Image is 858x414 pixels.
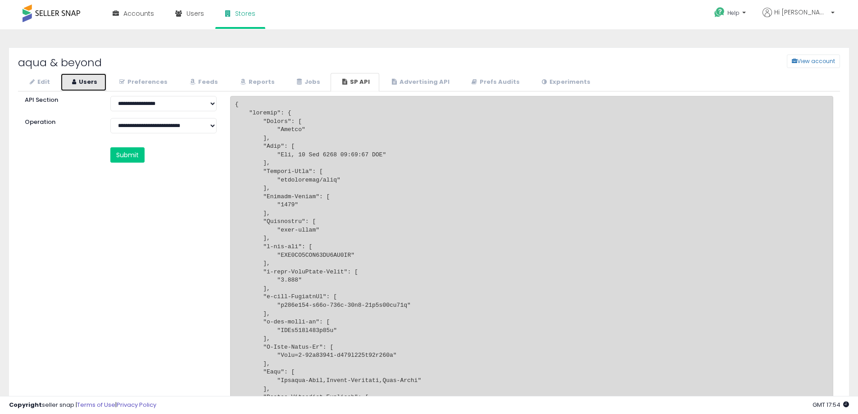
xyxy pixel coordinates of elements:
button: Submit [110,147,145,163]
span: 2025-10-6 17:54 GMT [813,400,849,409]
a: Reports [228,73,284,91]
i: Get Help [714,7,725,18]
a: Users [60,73,107,91]
a: Advertising API [380,73,459,91]
a: Preferences [108,73,177,91]
div: seller snap | | [9,401,156,409]
a: Privacy Policy [117,400,156,409]
label: Operation [18,118,104,127]
h2: aqua & beyond [11,57,359,68]
a: View account [780,55,794,68]
a: Edit [18,73,59,91]
span: Hi [PERSON_NAME] [774,8,828,17]
strong: Copyright [9,400,42,409]
a: Jobs [285,73,330,91]
span: Stores [235,9,255,18]
label: API Section [18,96,104,105]
span: Accounts [123,9,154,18]
a: Prefs Audits [460,73,529,91]
span: Help [727,9,740,17]
a: Hi [PERSON_NAME] [763,8,835,28]
a: Terms of Use [77,400,115,409]
span: Users [186,9,204,18]
a: SP API [331,73,379,91]
a: Experiments [530,73,600,91]
button: View account [787,55,840,68]
a: Feeds [178,73,227,91]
